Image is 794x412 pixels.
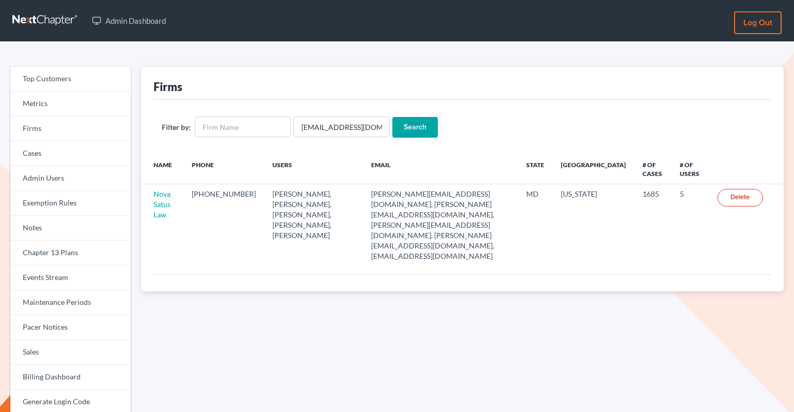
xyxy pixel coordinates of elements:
[518,184,553,266] td: MD
[10,241,131,266] a: Chapter 13 Plans
[10,315,131,340] a: Pacer Notices
[734,11,782,34] a: Log out
[10,290,131,315] a: Maintenance Periods
[264,154,363,184] th: Users
[184,184,264,266] td: [PHONE_NUMBER]
[264,184,363,266] td: [PERSON_NAME], [PERSON_NAME], [PERSON_NAME], [PERSON_NAME], [PERSON_NAME]
[553,154,634,184] th: [GEOGRAPHIC_DATA]
[10,191,131,216] a: Exemption Rules
[363,184,518,266] td: [PERSON_NAME][EMAIL_ADDRESS][DOMAIN_NAME], [PERSON_NAME][EMAIL_ADDRESS][DOMAIN_NAME], [PERSON_NAM...
[634,154,672,184] th: # of Cases
[154,79,182,94] div: Firms
[10,92,131,116] a: Metrics
[141,154,184,184] th: Name
[553,184,634,266] td: [US_STATE]
[671,154,709,184] th: # of Users
[184,154,264,184] th: Phone
[10,166,131,191] a: Admin Users
[10,141,131,166] a: Cases
[154,189,171,219] a: Nova Satus Law
[671,184,709,266] td: 5
[717,189,763,207] a: Delete
[10,116,131,141] a: Firms
[10,67,131,92] a: Top Customers
[10,340,131,365] a: Sales
[87,11,171,30] a: Admin Dashboard
[392,117,438,138] input: Search
[10,216,131,241] a: Notes
[363,154,518,184] th: Email
[195,116,291,137] input: Firm Name
[294,116,390,137] input: Users
[10,365,131,390] a: Billing Dashboard
[10,266,131,290] a: Events Stream
[162,122,191,133] label: Filter by:
[634,184,672,266] td: 1685
[518,154,553,184] th: State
